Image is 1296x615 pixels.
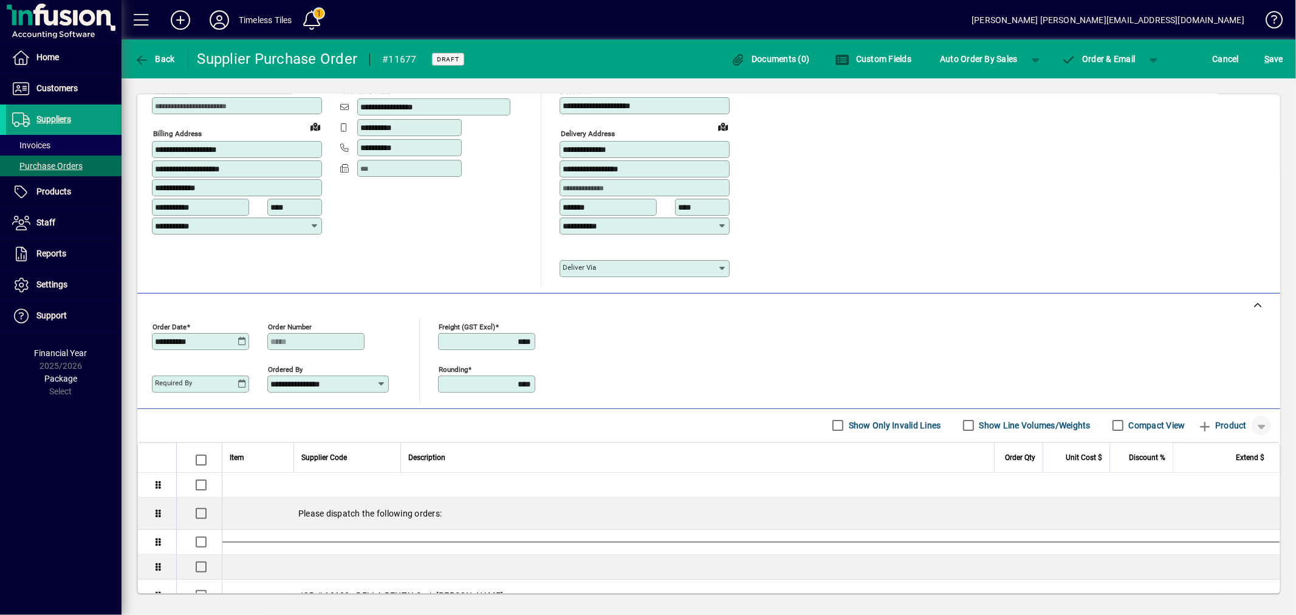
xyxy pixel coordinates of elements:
[439,322,495,331] mat-label: Freight (GST excl)
[6,43,122,73] a: Home
[36,311,67,320] span: Support
[36,187,71,196] span: Products
[1261,48,1286,70] button: Save
[6,177,122,207] a: Products
[437,55,459,63] span: Draft
[1061,54,1136,64] span: Order & Email
[6,135,122,156] a: Invoices
[268,322,312,331] mat-label: Order number
[6,270,122,300] a: Settings
[408,451,445,464] span: Description
[728,48,813,70] button: Documents (0)
[1055,48,1142,70] button: Order & Email
[835,54,911,64] span: Custom Fields
[268,365,303,373] mat-label: Ordered by
[36,249,66,258] span: Reports
[1210,48,1243,70] button: Cancel
[197,49,358,69] div: Supplier Purchase Order
[222,498,1280,529] div: Please dispatch the following orders:
[1264,49,1283,69] span: ave
[1005,451,1035,464] span: Order Qty
[12,161,83,171] span: Purchase Orders
[36,218,55,227] span: Staff
[222,580,1280,611] div: JOB # 19100 - BELLA RENTALS c/- [PERSON_NAME]
[153,322,187,331] mat-label: Order date
[1066,451,1102,464] span: Unit Cost $
[972,10,1244,30] div: [PERSON_NAME] [PERSON_NAME][EMAIL_ADDRESS][DOMAIN_NAME]
[306,117,325,136] a: View on map
[36,52,59,62] span: Home
[239,10,292,30] div: Timeless Tiles
[382,50,417,69] div: #11677
[1129,451,1165,464] span: Discount %
[6,239,122,269] a: Reports
[6,301,122,331] a: Support
[832,48,914,70] button: Custom Fields
[200,9,239,31] button: Profile
[977,419,1091,431] label: Show Line Volumes/Weights
[6,74,122,104] a: Customers
[846,419,941,431] label: Show Only Invalid Lines
[1126,419,1185,431] label: Compact View
[1236,451,1264,464] span: Extend $
[1191,414,1253,436] button: Product
[6,156,122,176] a: Purchase Orders
[713,117,733,136] a: View on map
[1198,416,1247,435] span: Product
[134,54,175,64] span: Back
[35,348,87,358] span: Financial Year
[563,263,596,272] mat-label: Deliver via
[940,49,1018,69] span: Auto Order By Sales
[44,374,77,383] span: Package
[6,208,122,238] a: Staff
[36,280,67,289] span: Settings
[934,48,1024,70] button: Auto Order By Sales
[161,9,200,31] button: Add
[12,140,50,150] span: Invoices
[36,83,78,93] span: Customers
[36,114,71,124] span: Suppliers
[439,365,468,373] mat-label: Rounding
[230,451,244,464] span: Item
[131,48,178,70] button: Back
[122,48,188,70] app-page-header-button: Back
[301,451,347,464] span: Supplier Code
[1213,49,1239,69] span: Cancel
[1257,2,1281,42] a: Knowledge Base
[155,379,192,387] mat-label: Required by
[731,54,810,64] span: Documents (0)
[1264,54,1269,64] span: S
